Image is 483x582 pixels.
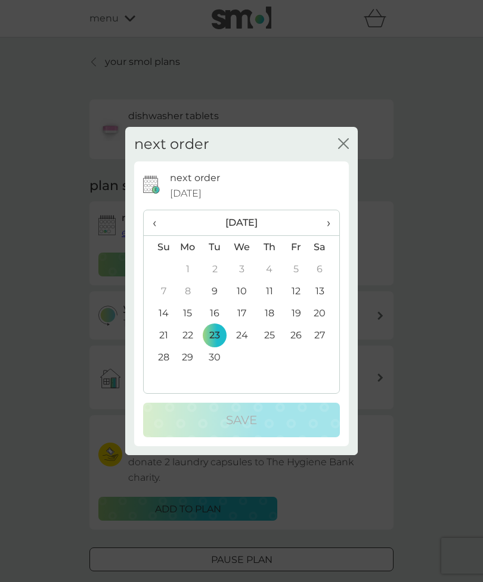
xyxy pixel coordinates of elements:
button: close [338,138,349,151]
td: 25 [256,324,283,346]
td: 3 [228,258,256,280]
th: Th [256,236,283,259]
td: 14 [144,302,174,324]
th: [DATE] [174,210,309,236]
td: 18 [256,302,283,324]
td: 15 [174,302,202,324]
td: 6 [309,258,339,280]
th: Fr [283,236,309,259]
td: 9 [202,280,228,302]
td: 23 [202,324,228,346]
td: 10 [228,280,256,302]
td: 27 [309,324,339,346]
span: › [318,210,330,235]
td: 12 [283,280,309,302]
th: Mo [174,236,202,259]
th: Sa [309,236,339,259]
td: 4 [256,258,283,280]
p: Save [226,410,257,430]
td: 26 [283,324,309,346]
td: 17 [228,302,256,324]
span: ‹ [153,210,165,235]
h2: next order [134,136,209,153]
td: 1 [174,258,202,280]
th: Su [144,236,174,259]
td: 20 [309,302,339,324]
td: 13 [309,280,339,302]
td: 21 [144,324,174,346]
td: 22 [174,324,202,346]
td: 8 [174,280,202,302]
td: 5 [283,258,309,280]
td: 29 [174,346,202,368]
th: Tu [202,236,228,259]
th: We [228,236,256,259]
td: 11 [256,280,283,302]
td: 30 [202,346,228,368]
p: next order [170,170,220,186]
td: 16 [202,302,228,324]
td: 19 [283,302,309,324]
span: [DATE] [170,186,202,201]
td: 2 [202,258,228,280]
button: Save [143,403,340,437]
td: 24 [228,324,256,346]
td: 7 [144,280,174,302]
td: 28 [144,346,174,368]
